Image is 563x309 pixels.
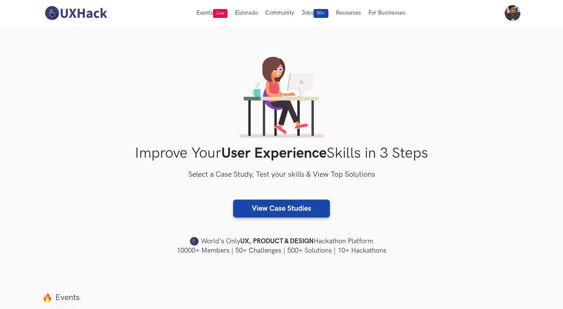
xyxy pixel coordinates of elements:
[221,145,327,162] strong: User Experience
[43,246,521,255] h4: 10000+ Members | 50+ Challenges | 500+ Solutions | 10+ Hackathons
[43,293,521,303] label: Events
[43,236,521,247] h4: World's Only Hackathon Platform
[313,9,328,18] span: 50+
[213,9,228,18] span: Live
[43,5,109,21] img: UXHack-logo.png
[240,236,314,247] strong: UX, PRODUCT & DESIGN
[190,237,199,246] img: uxhack-favicon-image.png
[233,200,330,217] a: View Case Studies
[505,5,520,21] img: Your profile pic
[43,169,521,181] h3: Select a Case Study, Test your skills & View Top Solutions
[43,293,52,302] img: fire.png
[239,57,324,138] img: lady working on laptop
[43,145,521,162] h1: Improve Your Skills in 3 Steps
